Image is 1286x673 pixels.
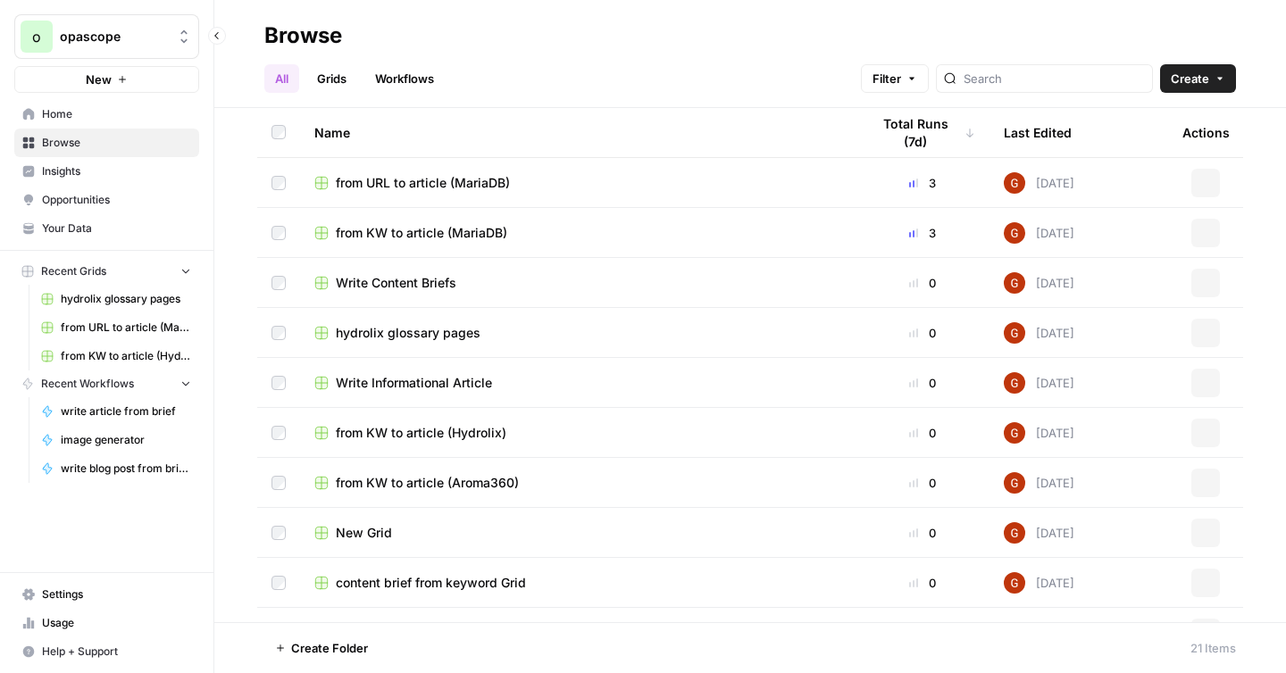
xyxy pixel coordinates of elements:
div: [DATE] [1004,572,1074,594]
div: [DATE] [1004,222,1074,244]
input: Search [964,70,1145,87]
img: pobvtkb4t1czagu00cqquhmopsq1 [1004,172,1025,194]
span: from KW to article (Hydrolix) [61,348,191,364]
a: hydrolix glossary pages [314,324,841,342]
button: Workspace: opascope [14,14,199,59]
div: [DATE] [1004,622,1074,644]
a: Grids [306,64,357,93]
div: 0 [870,524,975,542]
span: write article from brief [61,403,191,420]
div: 0 [870,424,975,442]
a: Home [14,100,199,129]
span: Recent Grids [41,263,106,279]
a: hydrolix glossary pages [33,285,199,313]
a: from KW to article (Hydrolix) [314,424,841,442]
div: 0 [870,474,975,492]
div: Total Runs (7d) [870,108,975,157]
div: Actions [1182,108,1230,157]
img: pobvtkb4t1czagu00cqquhmopsq1 [1004,572,1025,594]
div: Name [314,108,841,157]
img: pobvtkb4t1czagu00cqquhmopsq1 [1004,422,1025,444]
a: from KW to article (Hydrolix) [33,342,199,370]
span: from KW to article (Aroma360) [336,474,519,492]
span: from KW to article (MariaDB) [336,224,507,242]
button: Recent Workflows [14,370,199,397]
span: hydrolix glossary pages [336,324,480,342]
span: from KW to article (Hydrolix) [336,424,506,442]
button: Create Folder [264,634,379,662]
a: Insights [14,157,199,186]
a: Settings [14,580,199,609]
a: from URL to article (MariaDB) [314,174,841,192]
span: Write Content Briefs [336,274,456,292]
span: Settings [42,586,191,602]
span: opascope [60,28,168,46]
div: [DATE] [1004,472,1074,494]
div: [DATE] [1004,522,1074,544]
div: 0 [870,374,975,392]
a: Usage [14,609,199,637]
a: image generator [33,426,199,454]
span: image generator [61,432,191,448]
span: Create Folder [291,639,368,657]
a: from KW to article (MariaDB) [314,224,841,242]
a: content brief from keyword Grid [314,574,841,592]
img: pobvtkb4t1czagu00cqquhmopsq1 [1004,522,1025,544]
div: [DATE] [1004,422,1074,444]
a: Workflows [364,64,445,93]
a: All [264,64,299,93]
div: 0 [870,274,975,292]
a: from KW to article (Aroma360) [314,474,841,492]
a: Browse [14,129,199,157]
img: pobvtkb4t1czagu00cqquhmopsq1 [1004,222,1025,244]
span: Home [42,106,191,122]
span: New [86,71,112,88]
a: Write Content Briefs [314,274,841,292]
img: pobvtkb4t1czagu00cqquhmopsq1 [1004,372,1025,394]
div: 3 [870,174,975,192]
div: 21 Items [1190,639,1236,657]
span: Your Data [42,220,191,237]
span: content brief from keyword Grid [336,574,526,592]
a: New Grid [314,524,841,542]
div: [DATE] [1004,372,1074,394]
span: New Grid [336,524,392,542]
span: Create [1171,70,1209,87]
button: Help + Support [14,637,199,666]
span: Write Informational Article [336,374,492,392]
span: write blog post from brief (Aroma360) [61,461,191,477]
span: Help + Support [42,644,191,660]
div: [DATE] [1004,172,1074,194]
div: 0 [870,574,975,592]
a: write article from brief [33,397,199,426]
span: hydrolix glossary pages [61,291,191,307]
button: Filter [861,64,929,93]
button: Create [1160,64,1236,93]
span: Filter [873,70,901,87]
span: from URL to article (MariaDB) [61,320,191,336]
a: from URL to article (MariaDB) [33,313,199,342]
a: Opportunities [14,186,199,214]
button: Recent Grids [14,258,199,285]
span: o [32,26,41,47]
span: Usage [42,615,191,631]
div: Browse [264,21,342,50]
img: pobvtkb4t1czagu00cqquhmopsq1 [1004,472,1025,494]
div: Last Edited [1004,108,1072,157]
span: Recent Workflows [41,376,134,392]
span: from URL to article (MariaDB) [336,174,510,192]
img: pobvtkb4t1czagu00cqquhmopsq1 [1004,272,1025,294]
img: pobvtkb4t1czagu00cqquhmopsq1 [1004,622,1025,644]
span: Opportunities [42,192,191,208]
span: Insights [42,163,191,179]
a: write blog post from brief (Aroma360) [33,454,199,483]
span: Browse [42,135,191,151]
div: [DATE] [1004,272,1074,294]
div: 3 [870,224,975,242]
button: New [14,66,199,93]
div: 0 [870,324,975,342]
img: pobvtkb4t1czagu00cqquhmopsq1 [1004,322,1025,344]
a: Write Informational Article [314,374,841,392]
a: Your Data [14,214,199,243]
div: [DATE] [1004,322,1074,344]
